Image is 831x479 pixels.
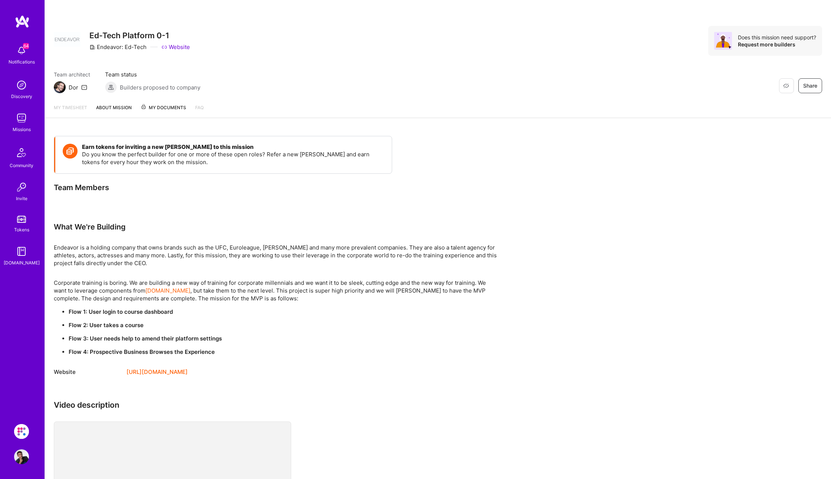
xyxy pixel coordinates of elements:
[81,84,87,90] i: icon Mail
[14,226,29,234] div: Tokens
[738,41,816,48] div: Request more builders
[54,400,499,410] h3: Video description
[14,424,29,439] img: Evinced: AI-Agents Accessibility Solution
[161,43,190,51] a: Website
[69,308,173,315] strong: Flow 1: User login to course dashboard
[54,279,499,302] p: Corporate training is boring. We are building a new way of training for corporate millennials and...
[69,335,222,342] strong: Flow 3: User needs help to amend their platform settings
[4,259,40,267] div: [DOMAIN_NAME]
[63,144,78,159] img: Token icon
[141,104,186,118] a: My Documents
[141,104,186,112] span: My Documents
[14,449,29,464] img: User Avatar
[69,84,78,91] div: Dor
[14,180,29,195] img: Invite
[15,15,30,28] img: logo
[69,348,215,355] strong: Flow 4: Prospective Business Browses the Experience
[82,144,384,150] h4: Earn tokens for inviting a new [PERSON_NAME] to this mission
[16,195,27,202] div: Invite
[12,449,31,464] a: User Avatar
[14,244,29,259] img: guide book
[738,34,816,41] div: Does this mission need support?
[105,81,117,93] img: Builders proposed to company
[14,78,29,92] img: discovery
[783,83,789,89] i: icon EyeClosed
[803,82,817,89] span: Share
[9,58,35,66] div: Notifications
[17,216,26,223] img: tokens
[120,84,200,91] span: Builders proposed to company
[54,222,499,232] div: What We're Building
[11,92,32,100] div: Discovery
[89,31,190,40] h3: Ed-Tech Platform 0-1
[714,32,732,50] img: Avatar
[54,244,499,267] p: Endeavor is a holding company that owns brands such as the UFC, Euroleague, [PERSON_NAME] and man...
[82,150,384,166] p: Do you know the perfect builder for one or more of these open roles? Refer a new [PERSON_NAME] an...
[127,368,188,377] a: [URL][DOMAIN_NAME]
[105,71,200,78] span: Team status
[54,32,81,47] img: Company Logo
[13,126,31,133] div: Missions
[145,287,190,294] a: [DOMAIN_NAME]
[54,71,90,78] span: Team architect
[798,78,822,93] button: Share
[54,368,121,377] div: Website
[89,44,95,50] i: icon CompanyGray
[69,322,144,329] strong: Flow 2: User takes a course
[54,104,87,118] a: My timesheet
[14,43,29,58] img: bell
[54,81,66,93] img: Team Architect
[10,162,33,169] div: Community
[14,111,29,126] img: teamwork
[13,144,30,162] img: Community
[23,43,29,49] span: 64
[89,43,147,51] div: Endeavor: Ed-Tech
[96,104,132,118] a: About Mission
[12,424,31,439] a: Evinced: AI-Agents Accessibility Solution
[54,183,392,192] div: Team Members
[195,104,204,118] a: FAQ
